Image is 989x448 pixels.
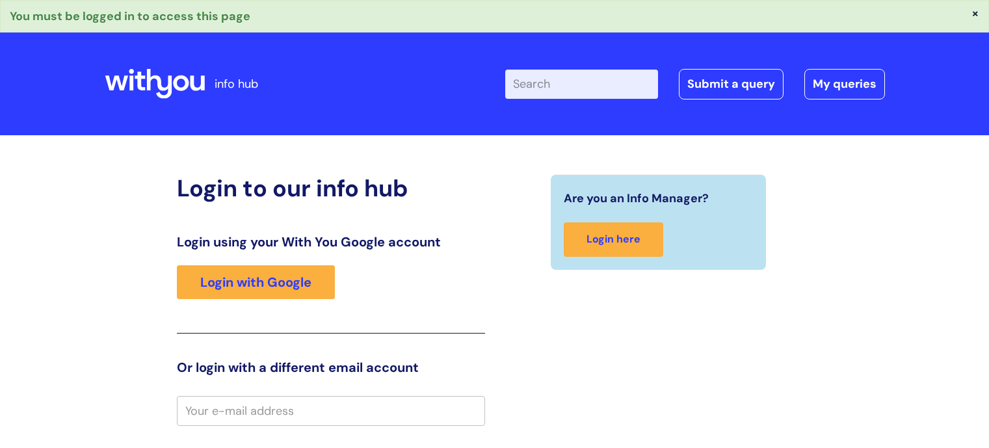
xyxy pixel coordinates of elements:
input: Your e-mail address [177,396,485,426]
a: Submit a query [679,69,784,99]
span: Are you an Info Manager? [564,188,709,209]
a: Login here [564,222,663,257]
a: Login with Google [177,265,335,299]
a: My queries [804,69,885,99]
h3: Or login with a different email account [177,360,485,375]
input: Search [505,70,658,98]
h2: Login to our info hub [177,174,485,202]
button: × [971,7,979,19]
p: info hub [215,73,258,94]
h3: Login using your With You Google account [177,234,485,250]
